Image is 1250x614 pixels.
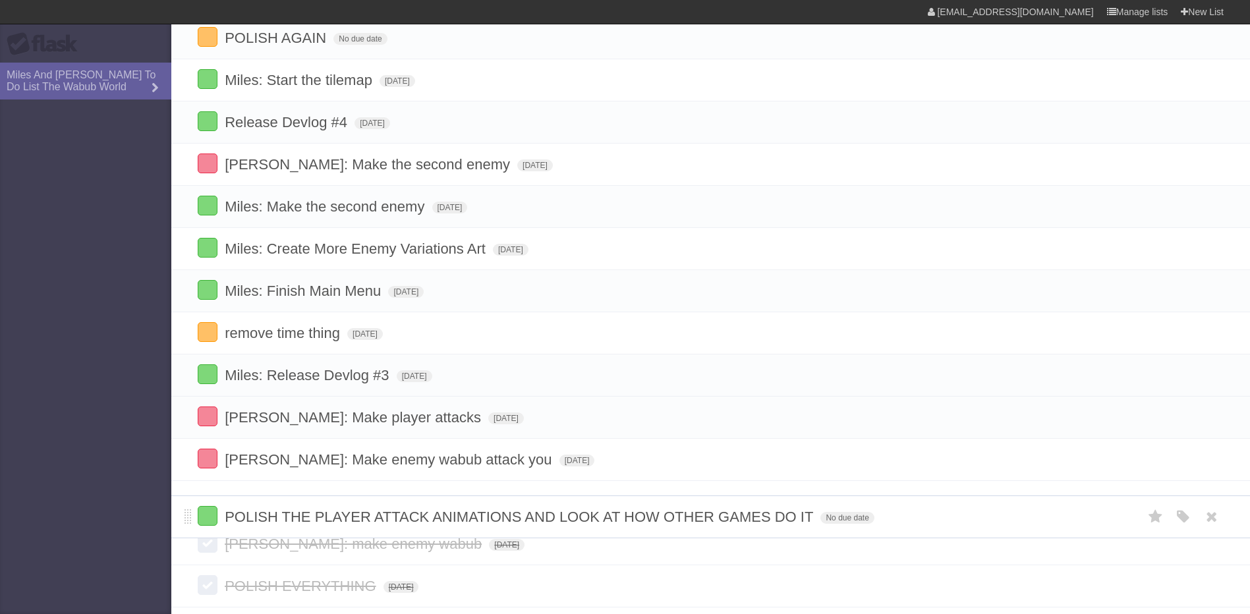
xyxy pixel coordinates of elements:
span: [DATE] [489,539,525,551]
span: POLISH EVERYTHING [225,578,379,594]
label: Done [198,196,217,215]
span: No due date [333,33,387,45]
span: Miles: Finish Main Menu [225,283,384,299]
span: Miles: Release Devlog #3 [225,367,392,383]
span: [DATE] [559,455,595,466]
label: Done [198,280,217,300]
span: [PERSON_NAME]: make enemy wabub [225,536,485,552]
span: [DATE] [380,75,415,87]
label: Done [198,69,217,89]
label: Done [198,575,217,595]
label: Done [198,449,217,468]
span: [PERSON_NAME]: Make player attacks [225,409,484,426]
label: Done [198,238,217,258]
label: Done [198,27,217,47]
span: [DATE] [517,159,553,171]
span: Miles: Make the second enemy [225,198,428,215]
span: [PERSON_NAME]: Make the second enemy [225,156,513,173]
span: [DATE] [493,244,528,256]
span: POLISH THE PLAYER ATTACK ANIMATIONS AND LOOK AT HOW OTHER GAMES DO IT [225,509,816,525]
label: Star task [1143,506,1168,528]
div: Flask [7,32,86,56]
span: Miles: Create More Enemy Variations Art [225,240,489,257]
span: [DATE] [488,412,524,424]
span: POLISH AGAIN [225,30,329,46]
label: Done [198,533,217,553]
span: [DATE] [432,202,468,213]
span: remove time thing [225,325,343,341]
span: Release Devlog #4 [225,114,351,130]
span: [DATE] [347,328,383,340]
span: No due date [820,512,874,524]
span: [DATE] [384,581,419,593]
label: Done [198,506,217,526]
span: Miles: Start the tilemap [225,72,376,88]
label: Done [198,406,217,426]
label: Done [198,322,217,342]
span: [DATE] [388,286,424,298]
span: [PERSON_NAME]: Make enemy wabub attack you [225,451,555,468]
label: Done [198,111,217,131]
span: [DATE] [355,117,390,129]
label: Done [198,153,217,173]
span: [DATE] [397,370,432,382]
label: Done [198,364,217,384]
